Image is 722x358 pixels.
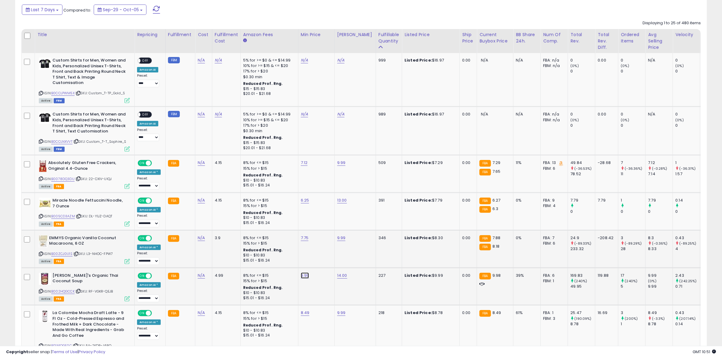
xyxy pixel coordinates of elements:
[54,296,64,302] span: FBA
[52,310,126,340] b: La Colombe Mocha Draft Latte - 9 Fl Oz - Cold-Pressed Espresso and Frothed Milk + Dark Chocolate ...
[137,32,163,38] div: Repricing
[39,58,51,70] img: 41OCcfgPlTL._SL40_.jpg
[492,206,498,212] span: 6.3
[151,236,161,241] span: OFF
[198,273,205,279] a: N/A
[405,310,432,316] b: Listed Price:
[39,198,51,210] img: 41sIc1WqP+L._SL40_.jpg
[51,251,72,256] a: B00ZCJ0U1S
[516,273,536,278] div: 39%
[570,235,595,241] div: 24.9
[570,32,593,44] div: Total Rev.
[543,203,563,209] div: FBM: 4
[168,111,180,117] small: FBM
[405,310,455,316] div: $8.78
[243,32,296,38] div: Amazon Fees
[243,273,294,278] div: 8% for <= $15
[301,57,308,63] a: N/A
[648,160,673,166] div: 7.12
[479,206,491,213] small: FBA
[215,111,222,117] a: N/A
[39,58,130,102] div: ASIN:
[243,81,283,86] b: Reduced Prof. Rng.
[198,235,205,241] a: N/A
[621,118,629,122] small: (0%)
[543,112,563,117] div: FBA: n/a
[52,112,126,136] b: Custom Shirts for Men, Women and Kids, Personalized Unisex T-Shirts, Front and Back Printing Roun...
[39,235,130,263] div: ASIN:
[648,235,673,241] div: 8.3
[378,160,397,166] div: 509
[243,86,294,92] div: $15 - $15.83
[198,197,205,203] a: N/A
[543,63,563,69] div: FBM: n/a
[598,32,616,51] div: Total Rev. Diff.
[405,197,432,203] b: Listed Price:
[103,7,139,13] span: Sep-29 - Oct-05
[648,198,673,203] div: 7.79
[73,251,113,256] span: | SKU: L3-NHOC-FPW7
[479,169,491,176] small: FBA
[215,235,236,241] div: 3.9
[137,128,161,142] div: Preset:
[215,198,236,203] div: 4.15
[76,289,113,294] span: | SKU: RF-VGKR-QEJB
[54,259,64,264] span: FBA
[492,197,501,203] span: 6.27
[675,123,700,128] div: 0
[675,198,700,203] div: 0.14
[243,112,294,117] div: 5% for >= $0 & <= $14.99
[243,117,294,123] div: 10% for >= $15 & <= $20
[405,57,432,63] b: Listed Price:
[675,171,700,177] div: 1.57
[168,32,193,38] div: Fulfillment
[337,197,347,203] a: 13.00
[168,57,180,63] small: FBM
[570,273,595,278] div: 169.83
[39,160,47,172] img: 413zUHTsTiL._SL40_.jpg
[675,235,700,241] div: 0.43
[462,310,472,316] div: 0.00
[39,273,130,301] div: ASIN:
[574,241,591,246] small: (-89.33%)
[337,273,347,279] a: 14.00
[675,69,700,74] div: 0
[243,235,294,241] div: 8% for <= $15
[198,57,205,63] a: N/A
[378,32,399,44] div: Fulfillable Quantity
[151,161,161,166] span: OFF
[39,198,130,226] div: ASIN:
[492,310,501,316] span: 8.49
[243,160,294,166] div: 8% for <= $15
[378,273,397,278] div: 227
[462,32,474,44] div: Ship Price
[621,63,629,68] small: (0%)
[39,112,51,124] img: 41EhlppOsML._SL40_.jpg
[243,285,283,290] b: Reduced Prof. Rng.
[543,235,563,241] div: FBA: 7
[405,273,432,278] b: Listed Price:
[137,176,161,190] div: Preset:
[462,273,472,278] div: 0.00
[543,32,565,44] div: Num of Comp.
[516,235,536,241] div: 0%
[405,160,455,166] div: $7.29
[621,171,645,177] div: 11
[625,241,642,246] small: (-89.29%)
[137,121,158,126] div: Amazon AI
[378,310,397,316] div: 218
[52,198,126,210] b: Miracle Noodle Fettuccini Noodle, 7 Ounce
[680,241,697,246] small: (-89.25%)
[79,349,105,355] a: Privacy Policy
[243,140,294,146] div: $15 - $15.83
[51,91,75,96] a: B0CCLPWM5X
[405,160,432,166] b: Listed Price:
[39,160,130,188] div: ASIN:
[39,235,48,247] img: 41Vgr4RGABL._SL40_.jpg
[168,160,179,167] small: FBA
[625,279,638,283] small: (240%)
[462,112,472,117] div: 0.00
[76,176,112,181] span: | SKU: 22-CXIV-UIQJ
[543,310,563,316] div: FBA: 1
[301,197,309,203] a: 6.25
